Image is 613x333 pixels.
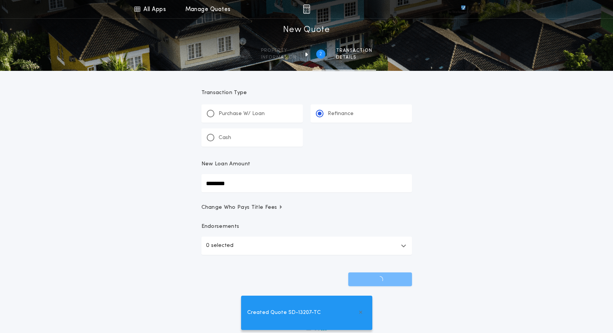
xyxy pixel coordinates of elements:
img: vs-icon [447,5,479,13]
input: New Loan Amount [201,174,412,192]
span: Created Quote SD-13207-TC [247,309,321,317]
p: New Loan Amount [201,160,251,168]
button: 0 selected [201,237,412,255]
span: information [261,54,296,61]
span: Transaction [336,48,372,54]
img: img [303,5,310,14]
h1: New Quote [283,24,330,36]
p: 0 selected [206,241,233,250]
p: Purchase W/ Loan [219,110,265,118]
span: Property [261,48,296,54]
span: Change Who Pays Title Fees [201,204,283,211]
p: Transaction Type [201,89,412,97]
button: Change Who Pays Title Fees [201,204,412,211]
span: details [336,54,372,61]
p: Endorsements [201,223,412,231]
p: Cash [219,134,231,142]
h2: 2 [319,51,322,57]
p: Refinance [328,110,354,118]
